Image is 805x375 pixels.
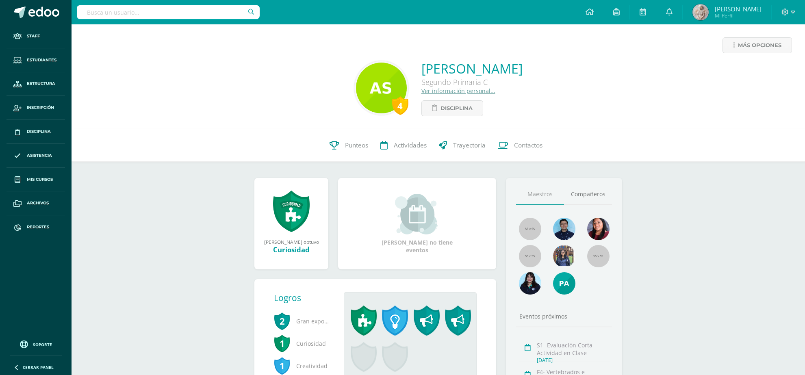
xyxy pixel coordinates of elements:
[27,200,49,206] span: Archivos
[723,37,792,53] a: Más opciones
[537,357,610,364] div: [DATE]
[374,129,433,162] a: Actividades
[274,312,290,330] span: 2
[345,141,368,150] span: Punteos
[516,312,612,320] div: Eventos próximos
[421,60,523,77] a: [PERSON_NAME]
[421,77,523,87] div: Segundo Primaria C
[7,24,65,48] a: Staff
[263,238,320,245] div: [PERSON_NAME] obtuvo
[263,245,320,254] div: Curiosidad
[7,191,65,215] a: Archivos
[453,141,486,150] span: Trayectoria
[27,57,56,63] span: Estudiantes
[27,104,54,111] span: Inscripción
[421,100,483,116] a: Disciplina
[7,48,65,72] a: Estudiantes
[274,332,331,355] span: Curiosidad
[27,152,52,159] span: Asistencia
[7,72,65,96] a: Estructura
[537,341,610,357] div: S1- Evaluación Corta- Actividad en Clase
[356,63,407,113] img: 18dd8a544d674424a220a7133024728a.png
[7,120,65,144] a: Disciplina
[738,38,781,53] span: Más opciones
[514,141,542,150] span: Contactos
[77,5,260,19] input: Busca un usuario...
[440,101,473,116] span: Disciplina
[433,129,492,162] a: Trayectoria
[587,245,610,267] img: 55x55
[692,4,709,20] img: 0721312b14301b3cebe5de6252ad211a.png
[27,128,51,135] span: Disciplina
[323,129,374,162] a: Punteos
[553,272,575,295] img: c6b8ce026be2496ab07baa11f7179f80.png
[7,96,65,120] a: Inscripción
[7,144,65,168] a: Asistencia
[492,129,549,162] a: Contactos
[553,245,575,267] img: 5f16eb7d28f7abac0ce748f7edbc0842.png
[27,224,49,230] span: Reportes
[519,245,541,267] img: 55x55
[27,33,40,39] span: Staff
[7,168,65,192] a: Mis cursos
[377,194,458,254] div: [PERSON_NAME] no tiene eventos
[274,356,290,375] span: 1
[564,184,612,205] a: Compañeros
[23,364,54,370] span: Cerrar panel
[587,218,610,240] img: 793c0cca7fcd018feab202218d1df9f6.png
[421,87,495,95] a: Ver información personal...
[394,141,427,150] span: Actividades
[395,194,439,234] img: event_small.png
[715,12,762,19] span: Mi Perfil
[519,218,541,240] img: 55x55
[553,218,575,240] img: 8f174f9ec83d682dfb8124fd4ef1c5f7.png
[516,184,564,205] a: Maestros
[33,342,52,347] span: Soporte
[274,310,331,332] span: Gran expositor
[27,176,53,183] span: Mis cursos
[519,272,541,295] img: d19080f2c8c7820594ba88805777092c.png
[392,96,408,115] div: 4
[7,215,65,239] a: Reportes
[27,80,55,87] span: Estructura
[715,5,762,13] span: [PERSON_NAME]
[10,338,62,349] a: Soporte
[274,292,337,303] div: Logros
[274,334,290,353] span: 1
